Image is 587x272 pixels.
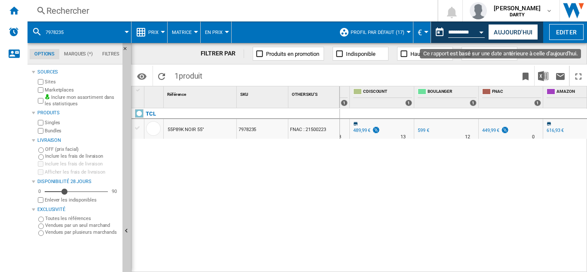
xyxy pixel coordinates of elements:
img: profile.jpg [470,2,487,19]
div: Sources [37,69,119,76]
div: Délai de livraison : 13 jours [401,133,406,141]
button: Envoyer ce rapport par email [552,66,569,86]
img: promotionV3.png [372,126,380,134]
label: Marketplaces [45,87,119,93]
button: Baisse de prix [462,47,517,61]
button: Recharger [153,66,170,86]
label: Afficher les frais de livraison [45,169,119,175]
div: Profil par défaut (17) [339,21,409,43]
span: Prix [148,30,159,35]
div: Sort None [238,86,288,100]
div: 489,99 € [352,126,380,135]
input: Singles [38,120,43,125]
button: 7978235 [46,21,72,43]
div: Livraison [37,137,119,144]
span: OTHER SKU'S [292,92,318,97]
div: SKU Sort None [238,86,288,100]
div: Délai de livraison : 12 jours [465,133,470,141]
div: 7978235 [32,21,127,43]
label: Bundles [45,128,119,134]
div: 489,99 € [353,128,370,133]
div: Sort None [146,86,163,100]
md-tab-item: Filtres [98,49,124,59]
input: Vendues par plusieurs marchands [38,230,44,236]
input: Afficher les frais de livraison [38,197,43,203]
span: [PERSON_NAME] [494,4,541,12]
input: Bundles [38,128,43,134]
div: 1 offers sold by DARTY [341,100,348,106]
span: En Prix [205,30,223,35]
div: 55P89K NOIR 55" [168,120,204,140]
input: Toutes les références [38,217,44,222]
input: Vendues par un seul marchand [38,223,44,229]
button: Editer [549,24,584,40]
span: BOULANGER [428,89,477,96]
input: OFF (prix facial) [38,147,44,153]
div: 599 € [416,126,429,135]
input: Inclure mon assortiment dans les statistiques [38,95,43,106]
div: FILTRER PAR [201,49,245,58]
span: 7978235 [46,30,64,35]
label: Toutes les références [45,215,119,222]
div: FNAC 1 offers sold by FNAC [480,86,543,108]
div: Délai de livraison : 3 jours [339,133,341,141]
button: Profil par défaut (17) [351,21,409,43]
img: promotionV3.png [501,126,509,134]
div: 1 offers sold by BOULANGER [470,100,477,106]
label: Vendues par un seul marchand [45,222,119,229]
span: Matrice [172,30,192,35]
div: 1 offers sold by CDISCOUNT [405,100,412,106]
div: CDISCOUNT 1 offers sold by CDISCOUNT [352,86,414,108]
button: En Prix [205,21,227,43]
button: Masquer [122,43,133,58]
b: DARTY [510,12,525,18]
div: OTHER SKU'S Sort None [290,86,339,100]
div: Sort None [165,86,236,100]
div: 616,93 € [545,126,564,135]
span: 1 [170,66,207,84]
div: BOULANGER 1 offers sold by BOULANGER [416,86,478,108]
button: Indisponible [333,47,388,61]
span: FNAC [492,89,541,96]
img: mysite-bg-18x18.png [45,94,50,99]
div: 616,93 € [547,128,564,133]
div: Prix [136,21,163,43]
label: Inclure les frais de livraison [45,161,119,167]
div: 90 [110,188,119,195]
md-tab-item: Marques (*) [59,49,98,59]
button: Matrice [172,21,196,43]
button: Produits en promotion [253,47,324,61]
span: Référence [167,92,186,97]
span: Profil par défaut (17) [351,30,404,35]
button: Options [133,68,150,84]
md-tab-item: Options [30,49,59,59]
button: md-calendar [431,24,448,41]
label: Inclure mon assortiment dans les statistiques [45,94,119,107]
button: Plein écran [570,66,587,86]
div: Sort None [290,86,339,100]
label: Singles [45,119,119,126]
md-menu: Currency [413,21,431,43]
label: Sites [45,79,119,85]
input: Inclure les frais de livraison [38,161,43,167]
div: Référence Sort None [165,86,236,100]
div: 449,99 € [481,126,509,135]
button: Hausse de prix [397,47,453,61]
span: SKU [240,92,248,97]
div: 599 € [418,128,429,133]
span: € [418,28,422,37]
div: Ce rapport est basé sur une date antérieure à celle d'aujourd'hui. [431,21,486,43]
div: Rechercher [46,5,415,17]
div: 7978235 [237,119,288,139]
img: alerts-logo.svg [9,27,19,37]
span: Indisponible [346,51,376,57]
button: Open calendar [474,23,489,39]
md-slider: Disponibilité [45,187,108,196]
div: 1 offers sold by FNAC [534,100,541,106]
div: Produits [37,110,119,116]
label: Enlever les indisponibles [45,197,119,203]
div: 449,99 € [482,128,499,133]
button: € [418,21,426,43]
